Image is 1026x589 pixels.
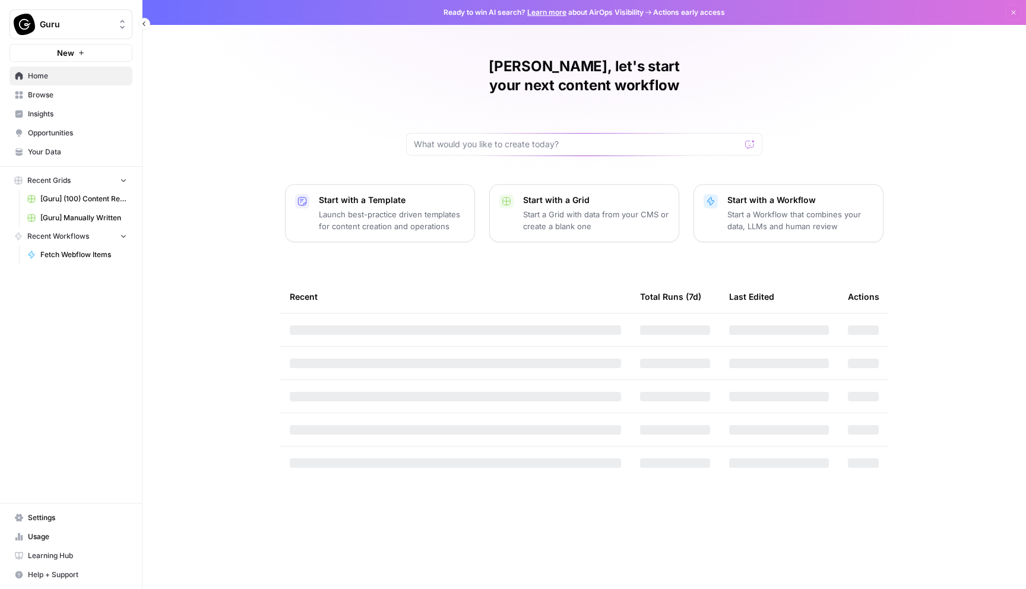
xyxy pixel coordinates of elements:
[653,7,725,18] span: Actions early access
[489,184,679,242] button: Start with a GridStart a Grid with data from your CMS or create a blank one
[28,71,127,81] span: Home
[28,147,127,157] span: Your Data
[27,231,89,242] span: Recent Workflows
[523,194,669,206] p: Start with a Grid
[9,546,132,565] a: Learning Hub
[40,213,127,223] span: [Guru] Manually Written
[9,565,132,584] button: Help + Support
[414,138,740,150] input: What would you like to create today?
[9,527,132,546] a: Usage
[40,249,127,260] span: Fetch Webflow Items
[57,47,74,59] span: New
[28,569,127,580] span: Help + Support
[9,104,132,123] a: Insights
[9,172,132,189] button: Recent Grids
[40,194,127,204] span: [Guru] (100) Content Refresh
[527,8,566,17] a: Learn more
[444,7,644,18] span: Ready to win AI search? about AirOps Visibility
[693,184,883,242] button: Start with a WorkflowStart a Workflow that combines your data, LLMs and human review
[27,175,71,186] span: Recent Grids
[22,189,132,208] a: [Guru] (100) Content Refresh
[9,508,132,527] a: Settings
[406,57,762,95] h1: [PERSON_NAME], let's start your next content workflow
[523,208,669,232] p: Start a Grid with data from your CMS or create a blank one
[285,184,475,242] button: Start with a TemplateLaunch best-practice driven templates for content creation and operations
[22,208,132,227] a: [Guru] Manually Written
[727,208,873,232] p: Start a Workflow that combines your data, LLMs and human review
[28,109,127,119] span: Insights
[28,128,127,138] span: Opportunities
[22,245,132,264] a: Fetch Webflow Items
[9,44,132,62] button: New
[729,280,774,313] div: Last Edited
[28,512,127,523] span: Settings
[40,18,112,30] span: Guru
[14,14,35,35] img: Guru Logo
[9,142,132,161] a: Your Data
[9,66,132,85] a: Home
[28,550,127,561] span: Learning Hub
[319,208,465,232] p: Launch best-practice driven templates for content creation and operations
[9,227,132,245] button: Recent Workflows
[290,280,621,313] div: Recent
[9,85,132,104] a: Browse
[28,531,127,542] span: Usage
[28,90,127,100] span: Browse
[640,280,701,313] div: Total Runs (7d)
[9,9,132,39] button: Workspace: Guru
[727,194,873,206] p: Start with a Workflow
[848,280,879,313] div: Actions
[319,194,465,206] p: Start with a Template
[9,123,132,142] a: Opportunities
